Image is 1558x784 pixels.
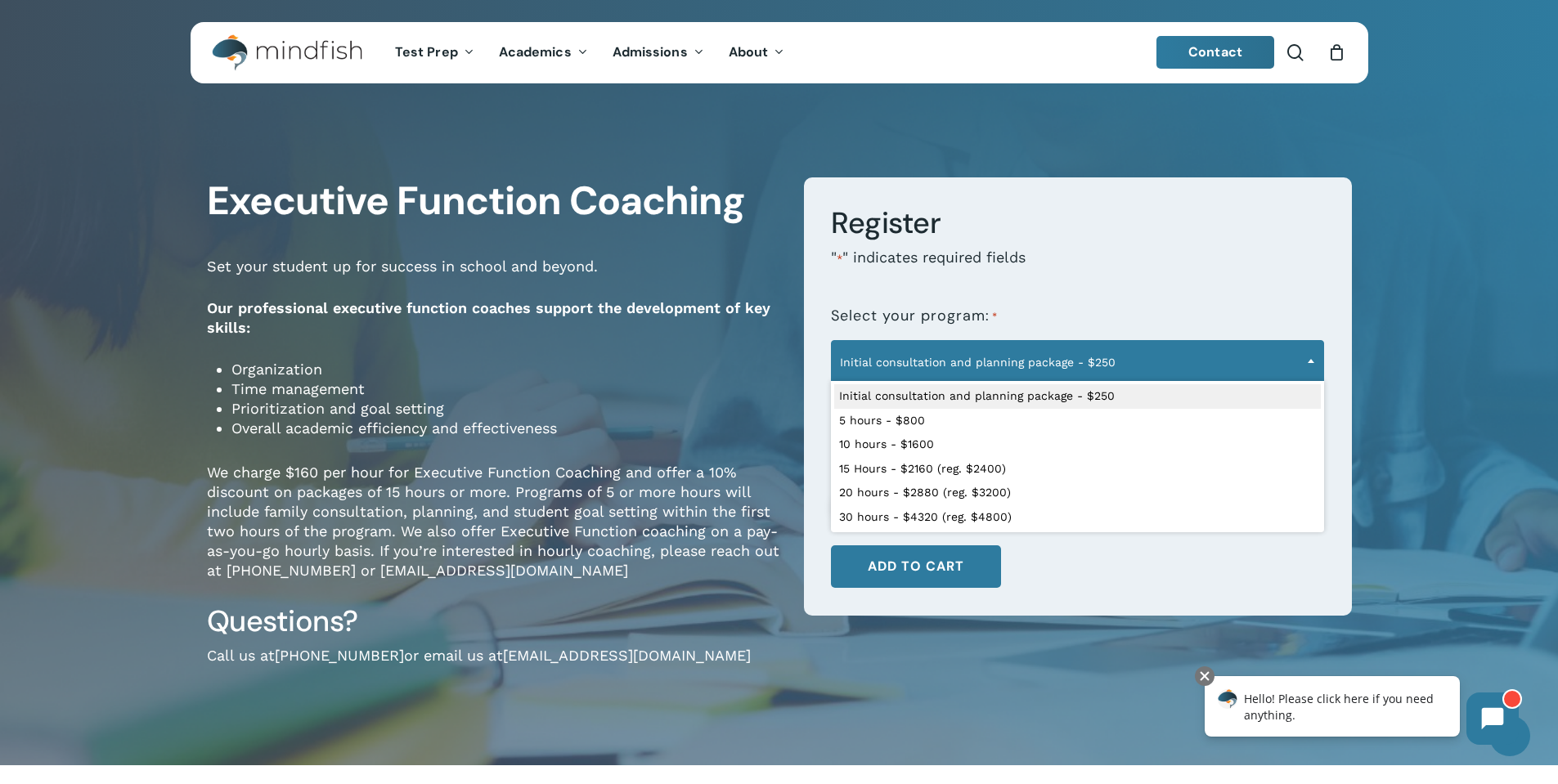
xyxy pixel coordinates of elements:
[231,399,779,419] li: Prioritization and goal setting
[275,647,404,664] a: [PHONE_NUMBER]
[831,545,1001,588] button: Add to cart
[383,46,487,60] a: Test Prep
[487,46,600,60] a: Academics
[834,481,1321,505] li: 20 hours - $2880 (reg. $3200)
[834,384,1321,409] li: Initial consultation and planning package - $250
[207,299,770,336] strong: Our professional executive function coaches support the development of key skills:
[383,22,797,83] nav: Main Menu
[503,647,751,664] a: [EMAIL_ADDRESS][DOMAIN_NAME]
[1328,43,1346,61] a: Cart
[600,46,716,60] a: Admissions
[207,603,779,640] h3: Questions?
[191,22,1368,83] header: Main Menu
[231,379,779,399] li: Time management
[207,463,779,603] p: We charge $160 per hour for Executive Function Coaching and offer a 10% discount on packages of 1...
[395,43,458,60] span: Test Prep
[231,360,779,379] li: Organization
[729,43,769,60] span: About
[831,204,1324,242] h3: Register
[1188,663,1535,761] iframe: Chatbot
[1156,36,1274,69] a: Contact
[834,457,1321,482] li: 15 Hours - $2160 (reg. $2400)
[231,419,779,438] li: Overall academic efficiency and effectiveness
[831,248,1324,291] p: " " indicates required fields
[832,345,1323,379] span: Initial consultation and planning package - $250
[831,340,1324,384] span: Initial consultation and planning package - $250
[834,432,1321,457] li: 10 hours - $1600
[207,257,779,298] p: Set your student up for success in school and beyond.
[207,177,779,225] h1: Executive Function Coaching
[499,43,572,60] span: Academics
[834,409,1321,433] li: 5 hours - $800
[1188,43,1242,60] span: Contact
[716,46,797,60] a: About
[831,307,998,325] label: Select your program:
[834,505,1321,530] li: 30 hours - $4320 (reg. $4800)
[207,646,779,688] p: Call us at or email us at
[613,43,688,60] span: Admissions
